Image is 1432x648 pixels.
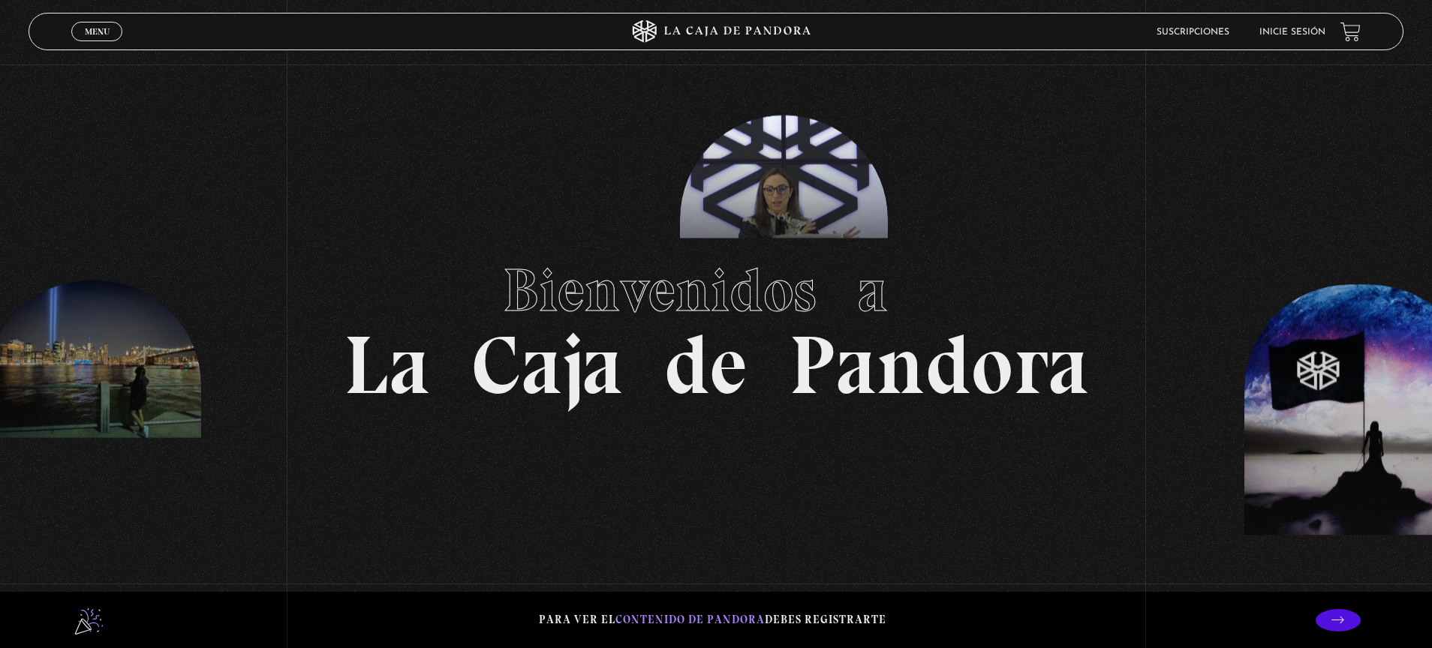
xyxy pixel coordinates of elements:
span: contenido de Pandora [615,613,765,626]
p: Para ver el debes registrarte [539,610,886,630]
span: Cerrar [80,40,115,50]
a: Suscripciones [1157,28,1229,37]
span: Bienvenidos a [503,254,929,326]
span: Menu [85,27,110,36]
h1: La Caja de Pandora [344,241,1089,406]
a: Inicie sesión [1259,28,1325,37]
a: View your shopping cart [1340,22,1361,42]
